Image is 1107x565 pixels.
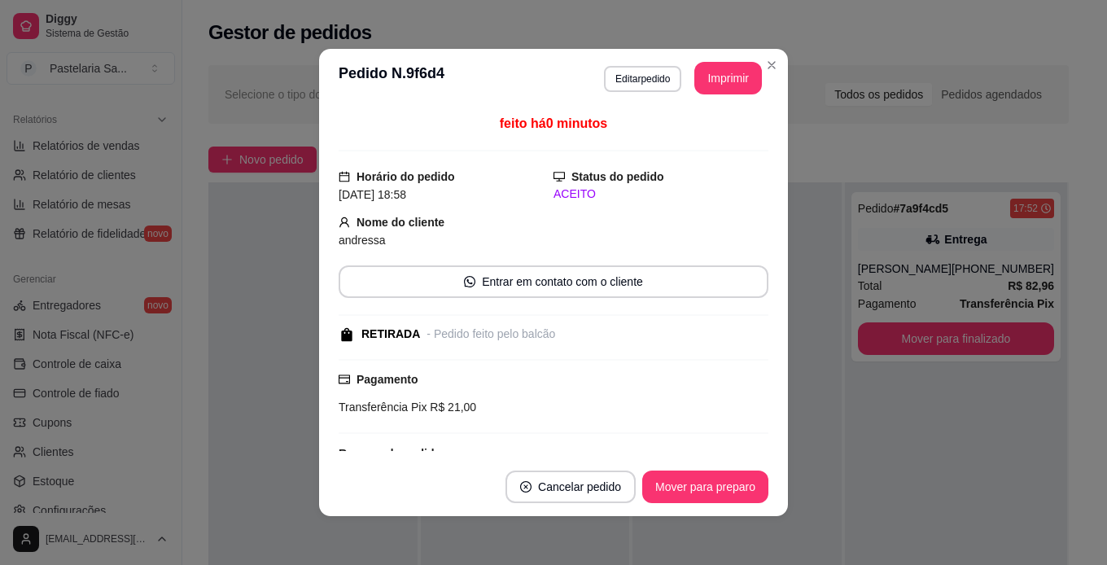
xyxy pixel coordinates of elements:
span: R$ 21,00 [427,401,476,414]
strong: Pagamento [357,373,418,386]
button: Mover para preparo [642,471,768,503]
div: RETIRADA [361,326,420,343]
span: feito há 0 minutos [500,116,607,130]
strong: Horário do pedido [357,170,455,183]
span: [DATE] 18:58 [339,188,406,201]
button: Editarpedido [604,66,681,92]
strong: Resumo do pedido [339,447,441,460]
button: Close [759,52,785,78]
span: user [339,217,350,228]
span: andressa [339,234,386,247]
button: Imprimir [694,62,762,94]
span: close-circle [520,481,532,493]
span: calendar [339,171,350,182]
h3: Pedido N. 9f6d4 [339,62,444,94]
button: close-circleCancelar pedido [505,471,636,503]
span: credit-card [339,374,350,385]
strong: Status do pedido [571,170,664,183]
strong: Nome do cliente [357,216,444,229]
div: ACEITO [553,186,768,203]
span: Transferência Pix [339,401,427,414]
button: whats-appEntrar em contato com o cliente [339,265,768,298]
span: desktop [553,171,565,182]
span: whats-app [464,276,475,287]
div: - Pedido feito pelo balcão [427,326,555,343]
